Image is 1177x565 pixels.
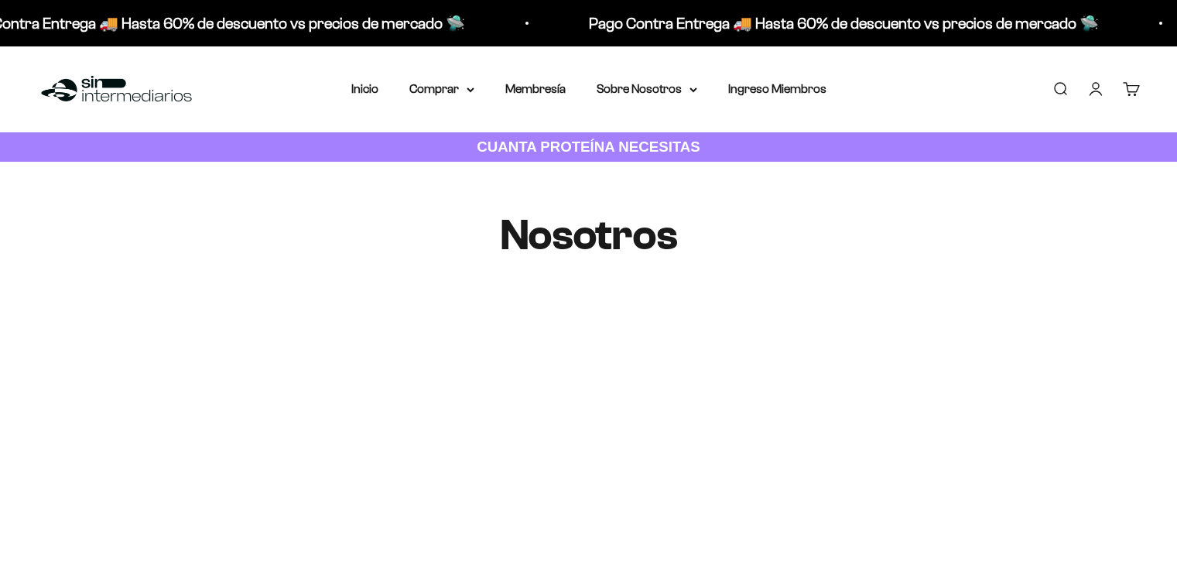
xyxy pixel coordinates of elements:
[597,79,697,99] summary: Sobre Nosotros
[505,82,566,95] a: Membresía
[589,11,1099,36] p: Pago Contra Entrega 🚚 Hasta 60% de descuento vs precios de mercado 🛸
[409,79,474,99] summary: Comprar
[477,139,700,155] strong: CUANTA PROTEÍNA NECESITAS
[310,211,867,259] h1: Nosotros
[351,82,378,95] a: Inicio
[728,82,826,95] a: Ingreso Miembros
